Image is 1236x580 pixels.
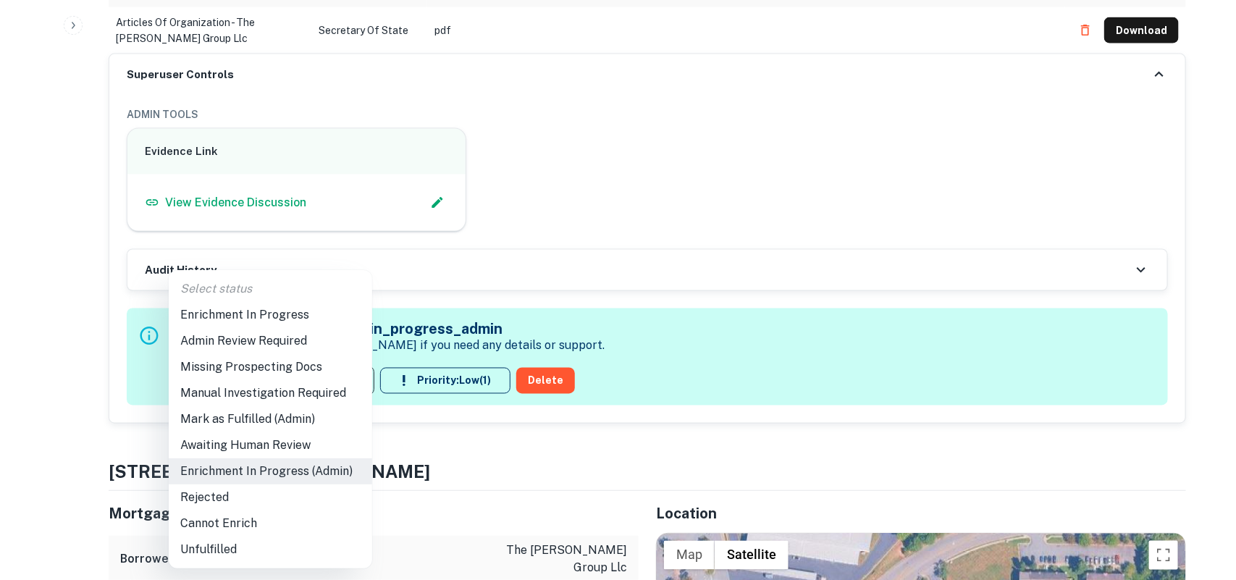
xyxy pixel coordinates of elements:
[169,484,372,510] li: Rejected
[169,510,372,537] li: Cannot Enrich
[169,328,372,354] li: Admin Review Required
[169,406,372,432] li: Mark as Fulfilled (Admin)
[169,302,372,328] li: Enrichment In Progress
[169,537,372,563] li: Unfulfilled
[169,380,372,406] li: Manual Investigation Required
[169,432,372,458] li: Awaiting Human Review
[169,458,372,484] li: Enrichment In Progress (Admin)
[1164,464,1236,534] iframe: Chat Widget
[169,354,372,380] li: Missing Prospecting Docs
